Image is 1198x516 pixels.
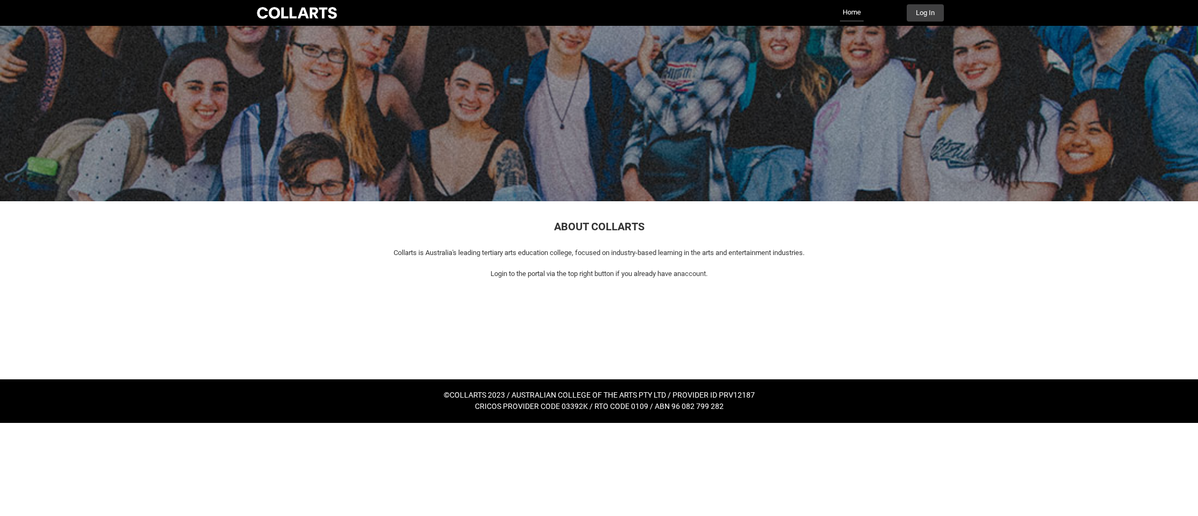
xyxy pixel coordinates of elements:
[907,4,944,22] button: Log In
[681,270,707,278] span: account.
[261,248,937,258] p: Collarts is Australia's leading tertiary arts education college, focused on industry-based learni...
[261,268,937,279] p: Login to the portal via the top right button if you already have an
[840,4,864,22] a: Home
[554,220,644,233] span: ABOUT COLLARTS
